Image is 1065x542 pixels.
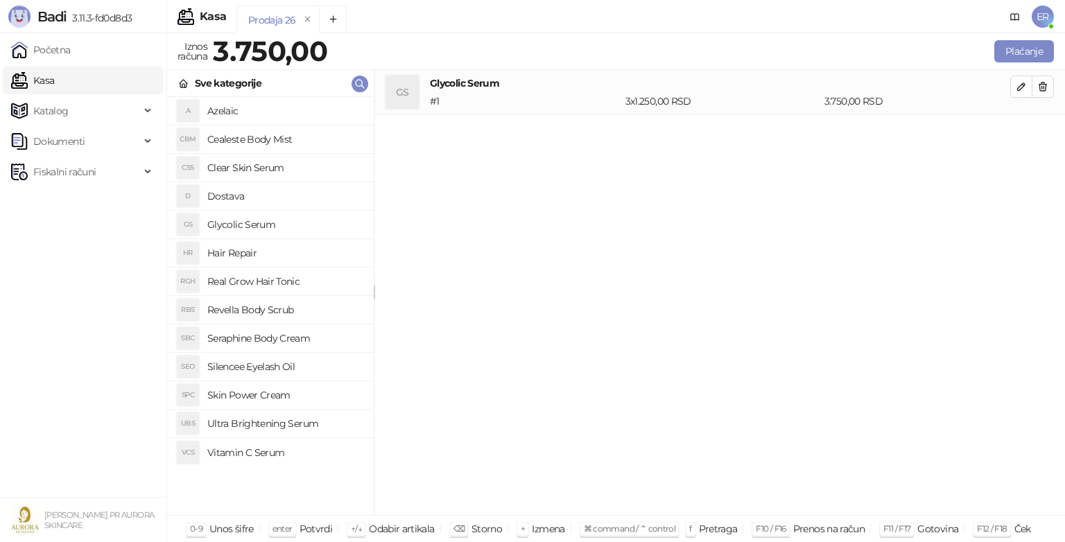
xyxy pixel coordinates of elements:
div: GS [177,213,199,236]
span: enter [272,523,293,534]
div: CSS [177,157,199,179]
h4: Clear Skin Serum [207,157,363,179]
button: Plaćanje [994,40,1054,62]
div: D [177,185,199,207]
h4: Real Grow Hair Tonic [207,270,363,292]
div: # 1 [427,94,623,109]
a: Kasa [11,67,54,94]
a: Početna [11,36,71,64]
div: Ček [1014,520,1031,538]
div: RGH [177,270,199,292]
div: Gotovina [917,520,958,538]
h4: Glycolic Serum [207,213,363,236]
div: Prodaja 26 [248,12,296,28]
span: ⌘ command / ⌃ control [584,523,676,534]
div: 3 x 1.250,00 RSD [623,94,822,109]
div: Kasa [200,11,226,22]
span: Dokumenti [33,128,85,155]
button: Add tab [319,6,347,33]
h4: Dostava [207,185,363,207]
span: ⌫ [453,523,465,534]
strong: 3.750,00 [213,34,327,68]
div: Unos šifre [209,520,254,538]
div: HR [177,242,199,264]
div: Potvrdi [300,520,333,538]
span: ↑/↓ [351,523,362,534]
div: 3.750,00 RSD [822,94,1013,109]
div: Sve kategorije [195,76,261,91]
div: GS [386,76,419,109]
a: Dokumentacija [1004,6,1026,28]
span: + [521,523,525,534]
h4: Silencee Eyelash Oil [207,356,363,378]
span: Katalog [33,97,69,125]
span: 3.11.3-fd0d8d3 [67,12,132,24]
div: grid [167,97,374,515]
img: 64x64-companyLogo-49a89dee-dabe-4d7e-87b5-030737ade40e.jpeg [11,506,39,534]
span: 0-9 [190,523,202,534]
img: Logo [8,6,31,28]
div: A [177,100,199,122]
span: Badi [37,8,67,25]
button: remove [299,14,317,26]
h4: Cealeste Body Mist [207,128,363,150]
h4: Hair Repair [207,242,363,264]
small: [PERSON_NAME] PR AURORA SKINCARE [44,510,154,530]
div: UBS [177,412,199,435]
div: SPC [177,384,199,406]
div: VCS [177,442,199,464]
div: SEO [177,356,199,378]
h4: Revella Body Scrub [207,299,363,321]
span: F12 / F18 [977,523,1007,534]
h4: Ultra Brightening Serum [207,412,363,435]
div: Iznos računa [175,37,210,65]
span: F10 / F16 [756,523,786,534]
div: Pretraga [699,520,738,538]
div: RBS [177,299,199,321]
h4: Glycolic Serum [430,76,1010,91]
div: Prenos na račun [793,520,865,538]
div: CBM [177,128,199,150]
h4: Skin Power Cream [207,384,363,406]
span: Fiskalni računi [33,158,96,186]
div: Storno [471,520,502,538]
span: f [689,523,691,534]
span: ER [1032,6,1054,28]
div: Odabir artikala [369,520,434,538]
div: Izmena [532,520,564,538]
h4: Seraphine Body Cream [207,327,363,349]
span: F11 / F17 [883,523,910,534]
div: SBC [177,327,199,349]
h4: Vitamin C Serum [207,442,363,464]
h4: Azelaic [207,100,363,122]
